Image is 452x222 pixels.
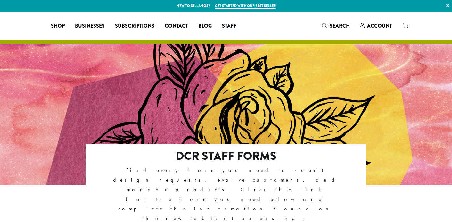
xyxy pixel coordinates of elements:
a: Staff [217,21,242,31]
span: Contact [165,22,188,30]
span: Staff [222,22,236,30]
span: Blog [198,22,212,30]
a: Search [317,21,355,31]
a: Shop [46,21,70,31]
span: Businesses [75,22,105,30]
span: Subscriptions [115,22,154,30]
h2: DCR Staff Forms [113,149,339,163]
span: Shop [51,22,65,30]
span: Search [330,22,350,30]
span: Account [367,22,392,30]
a: Get started with our best seller [215,3,276,9]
